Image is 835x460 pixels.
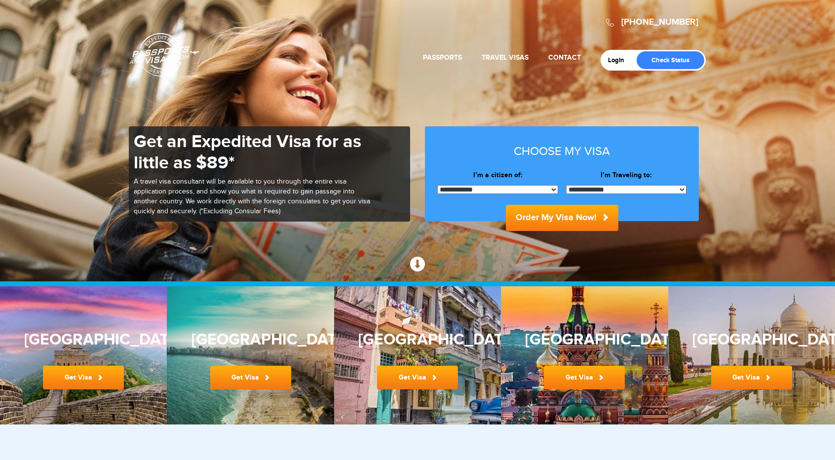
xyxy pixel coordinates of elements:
a: Travel Visas [482,53,529,62]
a: Get Visa [711,366,792,389]
a: Get Visa [377,366,458,389]
a: Passports [423,53,462,62]
a: Check Status [637,51,704,69]
h3: [GEOGRAPHIC_DATA] [191,331,310,348]
a: [PHONE_NUMBER] [621,17,698,28]
label: I’m Traveling to: [566,170,687,180]
a: Passports & [DOMAIN_NAME] [129,33,199,77]
label: I’m a citizen of: [437,170,558,180]
h3: [GEOGRAPHIC_DATA] [358,331,477,348]
a: Login [608,56,631,64]
h3: [GEOGRAPHIC_DATA] [24,331,143,348]
h1: Get an Expedited Visa for as little as $89* [134,131,371,174]
h3: [GEOGRAPHIC_DATA] [525,331,644,348]
a: Get Visa [544,366,625,389]
h3: [GEOGRAPHIC_DATA] [692,331,811,348]
a: Get Visa [43,366,124,389]
button: Order My Visa Now! [506,205,618,231]
a: Get Visa [210,366,291,389]
h3: Choose my visa [437,145,686,158]
a: Contact [548,53,581,62]
p: A travel visa consultant will be available to you through the entire visa application process, an... [134,177,371,217]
